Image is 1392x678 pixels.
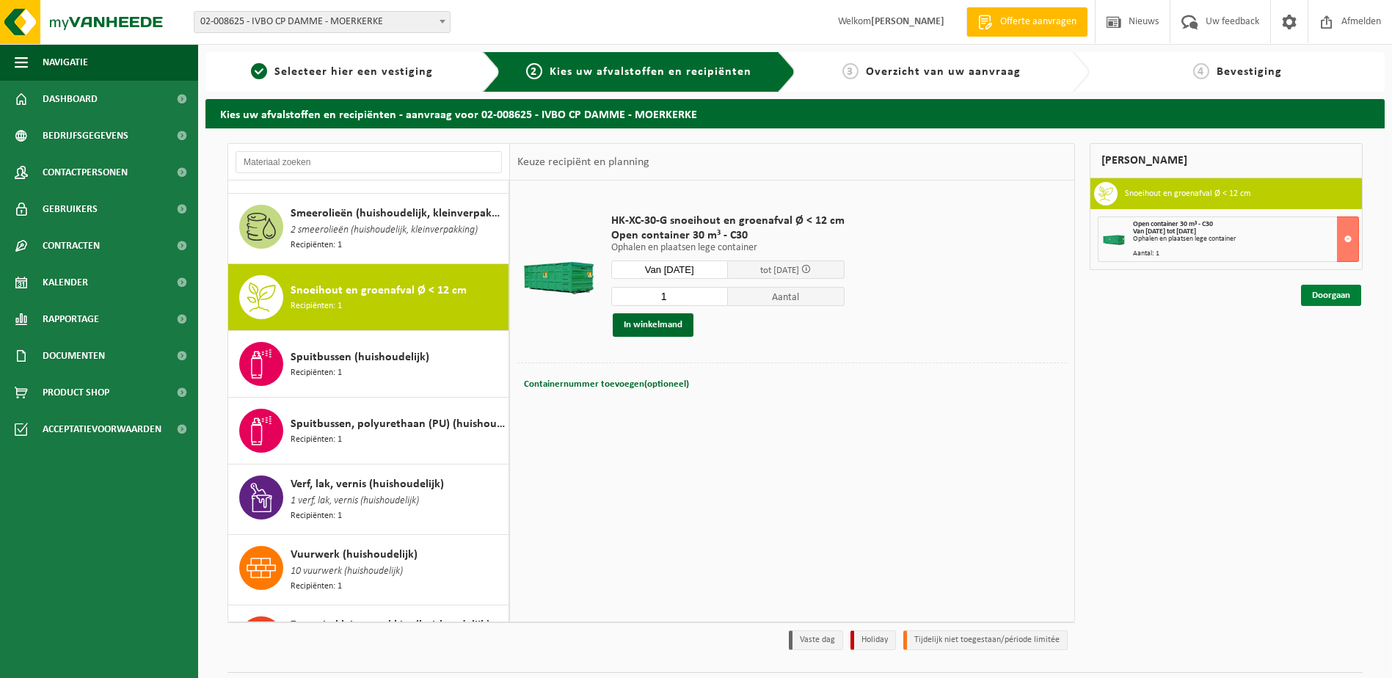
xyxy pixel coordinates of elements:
span: 02-008625 - IVBO CP DAMME - MOERKERKE [194,11,451,33]
span: Navigatie [43,44,88,81]
span: Spuitbussen, polyurethaan (PU) (huishoudelijk) [291,415,505,433]
span: HK-XC-30-G snoeihout en groenafval Ø < 12 cm [611,214,845,228]
strong: Van [DATE] tot [DATE] [1133,227,1196,236]
div: Keuze recipiënt en planning [510,144,657,181]
span: Product Shop [43,374,109,411]
button: Smeerolieën (huishoudelijk, kleinverpakking) 2 smeerolieën (huishoudelijk, kleinverpakking) Recip... [228,194,509,264]
span: 2 smeerolieën (huishoudelijk, kleinverpakking) [291,222,478,238]
span: Contracten [43,227,100,264]
a: 1Selecteer hier een vestiging [213,63,471,81]
h2: Kies uw afvalstoffen en recipiënten - aanvraag voor 02-008625 - IVBO CP DAMME - MOERKERKE [205,99,1385,128]
span: Aantal [728,287,845,306]
span: 10 vuurwerk (huishoudelijk) [291,564,403,580]
span: Kalender [43,264,88,301]
span: Vuurwerk (huishoudelijk) [291,546,418,564]
span: Spuitbussen (huishoudelijk) [291,349,429,366]
span: Recipiënten: 1 [291,366,342,380]
span: Kies uw afvalstoffen en recipiënten [550,66,751,78]
span: Recipiënten: 1 [291,433,342,447]
button: In winkelmand [613,313,693,337]
p: Ophalen en plaatsen lege container [611,243,845,253]
span: Offerte aanvragen [996,15,1080,29]
button: Zuren in kleinverpakking(huishoudelijk) [228,605,509,675]
span: Overzicht van uw aanvraag [866,66,1021,78]
span: 2 [526,63,542,79]
input: Selecteer datum [611,260,728,279]
div: Ophalen en plaatsen lege container [1133,236,1358,243]
button: Snoeihout en groenafval Ø < 12 cm Recipiënten: 1 [228,264,509,331]
span: 1 [251,63,267,79]
span: Selecteer hier een vestiging [274,66,433,78]
button: Containernummer toevoegen(optioneel) [522,374,690,395]
span: Recipiënten: 1 [291,509,342,523]
span: Bevestiging [1217,66,1282,78]
span: Recipiënten: 1 [291,299,342,313]
span: Snoeihout en groenafval Ø < 12 cm [291,282,467,299]
span: Documenten [43,338,105,374]
input: Materiaal zoeken [236,151,502,173]
div: Aantal: 1 [1133,250,1358,258]
span: Recipiënten: 1 [291,580,342,594]
span: Verf, lak, vernis (huishoudelijk) [291,475,444,493]
span: Smeerolieën (huishoudelijk, kleinverpakking) [291,205,505,222]
li: Vaste dag [789,630,843,650]
span: 4 [1193,63,1209,79]
div: [PERSON_NAME] [1090,143,1363,178]
button: Verf, lak, vernis (huishoudelijk) 1 verf, lak, vernis (huishoudelijk) Recipiënten: 1 [228,464,509,535]
span: 1 verf, lak, vernis (huishoudelijk) [291,493,419,509]
strong: [PERSON_NAME] [871,16,944,27]
span: 02-008625 - IVBO CP DAMME - MOERKERKE [194,12,450,32]
a: Doorgaan [1301,285,1361,306]
span: Dashboard [43,81,98,117]
button: Spuitbussen, polyurethaan (PU) (huishoudelijk) Recipiënten: 1 [228,398,509,464]
span: Acceptatievoorwaarden [43,411,161,448]
span: Zuren in kleinverpakking(huishoudelijk) [291,616,490,634]
span: Containernummer toevoegen(optioneel) [524,379,689,389]
a: Offerte aanvragen [966,7,1087,37]
span: 3 [842,63,859,79]
span: Contactpersonen [43,154,128,191]
button: Vuurwerk (huishoudelijk) 10 vuurwerk (huishoudelijk) Recipiënten: 1 [228,535,509,605]
span: Gebruikers [43,191,98,227]
li: Holiday [850,630,896,650]
li: Tijdelijk niet toegestaan/période limitée [903,630,1068,650]
button: Spuitbussen (huishoudelijk) Recipiënten: 1 [228,331,509,398]
h3: Snoeihout en groenafval Ø < 12 cm [1125,182,1251,205]
span: Rapportage [43,301,99,338]
span: Open container 30 m³ - C30 [611,228,845,243]
span: Recipiënten: 1 [291,238,342,252]
span: Bedrijfsgegevens [43,117,128,154]
span: Open container 30 m³ - C30 [1133,220,1213,228]
span: tot [DATE] [760,266,799,275]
